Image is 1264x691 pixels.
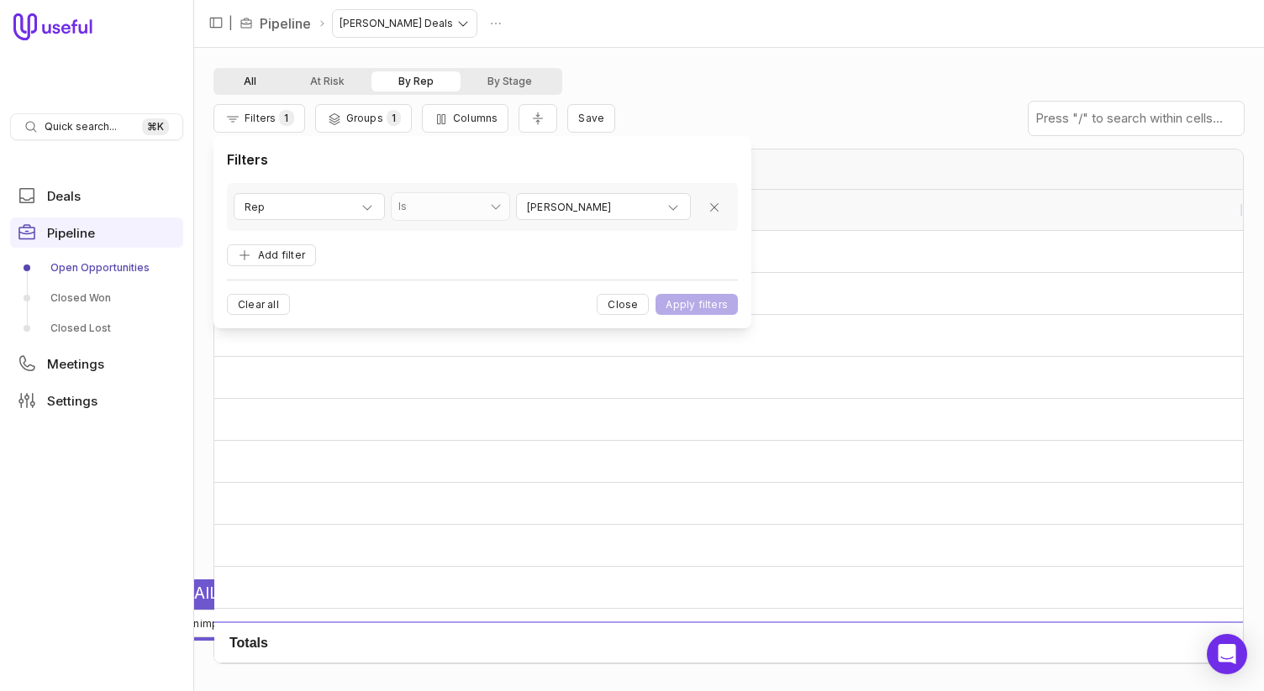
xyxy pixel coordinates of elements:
button: By Stage [461,71,559,92]
a: Pipeline [260,13,311,34]
span: Deals [47,190,81,202]
button: [PERSON_NAME] [516,193,691,220]
a: Settings [10,385,183,416]
button: Group Pipeline [315,104,412,133]
div: Pipeline submenu [10,254,183,342]
button: Remove filter [698,193,731,221]
a: Pipeline [10,217,183,248]
a: Meetings [10,348,183,379]
button: Rep [234,193,385,220]
button: Close [597,294,649,315]
span: [PERSON_NAME] [527,197,612,217]
a: Deals [10,181,183,211]
span: Rep [245,197,266,217]
div: Open Intercom Messenger [1207,634,1247,674]
h1: Filters [227,149,268,170]
a: Open Opportunities [10,254,183,281]
span: 1 [279,110,293,126]
span: Groups [346,112,383,124]
span: Save [578,112,604,124]
a: Closed Won [10,285,183,311]
button: At Risk [283,71,371,92]
input: Press "/" to search within cells... [1029,102,1244,135]
span: Meetings [47,358,104,370]
span: Filters [245,112,276,124]
button: Collapse sidebar [203,10,229,35]
kbd: ⌘ K [142,118,169,135]
span: Settings [47,395,97,407]
button: Columns [422,104,508,133]
span: Columns [453,112,498,124]
button: Filter Pipeline [213,104,305,133]
button: Add filter [227,244,316,267]
button: Clear all [227,294,290,315]
span: | [229,13,233,34]
span: Quick search... [45,120,117,133]
button: Create a new saved view [567,104,615,133]
button: Collapse all rows [519,104,557,133]
button: By Rep [371,71,461,92]
button: Actions [483,11,508,36]
button: Apply filters [656,294,738,315]
span: Pipeline [47,227,95,239]
a: Closed Lost [10,315,183,342]
button: All [217,71,283,92]
span: 1 [387,110,401,126]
